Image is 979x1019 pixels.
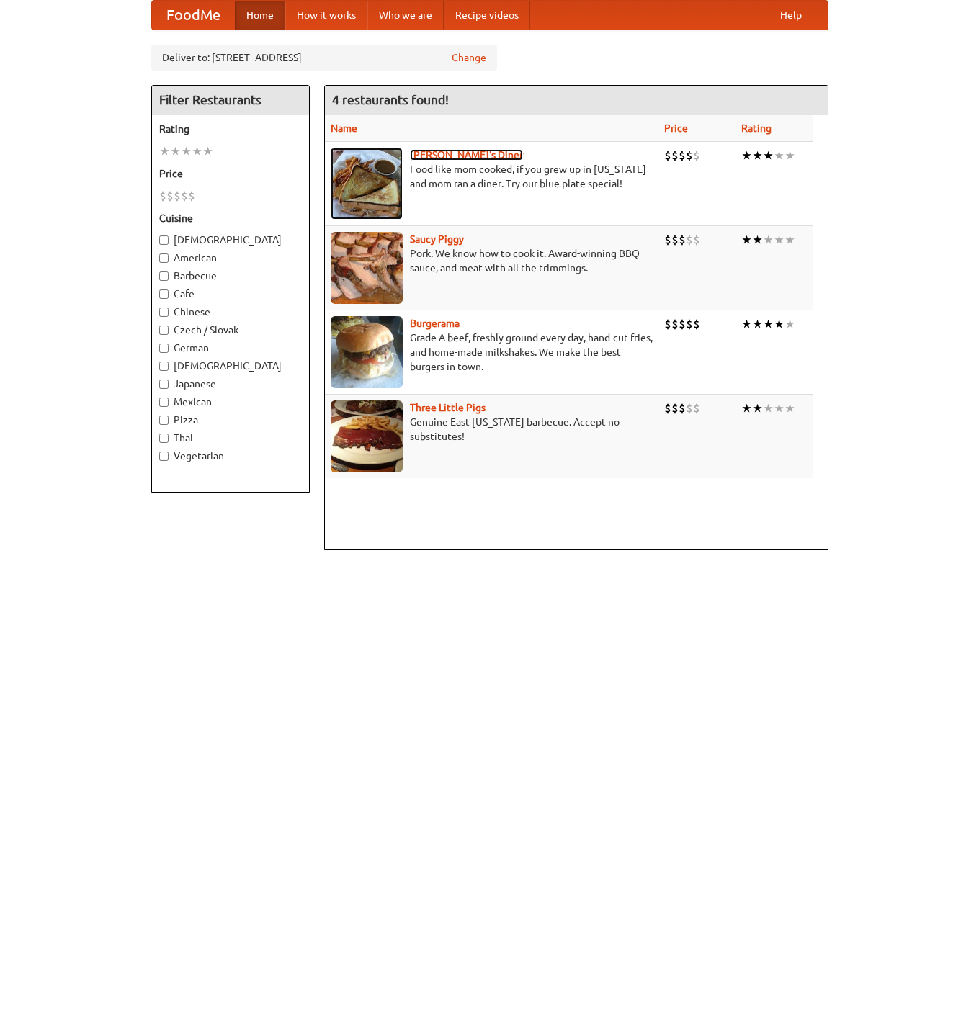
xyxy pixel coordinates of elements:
[159,395,302,409] label: Mexican
[331,415,653,444] p: Genuine East [US_STATE] barbecue. Accept no substitutes!
[159,341,302,355] label: German
[152,1,235,30] a: FoodMe
[331,246,653,275] p: Pork. We know how to cook it. Award-winning BBQ sauce, and meat with all the trimmings.
[784,232,795,248] li: ★
[152,86,309,115] h4: Filter Restaurants
[159,449,302,463] label: Vegetarian
[686,316,693,332] li: $
[774,148,784,163] li: ★
[664,148,671,163] li: $
[784,400,795,416] li: ★
[159,211,302,225] h5: Cuisine
[693,400,700,416] li: $
[763,316,774,332] li: ★
[679,400,686,416] li: $
[181,188,188,204] li: $
[693,148,700,163] li: $
[159,166,302,181] h5: Price
[763,232,774,248] li: ★
[159,271,169,281] input: Barbecue
[331,122,357,134] a: Name
[332,93,449,107] ng-pluralize: 4 restaurants found!
[741,232,752,248] li: ★
[671,316,679,332] li: $
[679,316,686,332] li: $
[686,232,693,248] li: $
[159,233,302,247] label: [DEMOGRAPHIC_DATA]
[188,188,195,204] li: $
[151,45,497,71] div: Deliver to: [STREET_ADDRESS]
[664,316,671,332] li: $
[159,362,169,371] input: [DEMOGRAPHIC_DATA]
[181,143,192,159] li: ★
[664,122,688,134] a: Price
[159,326,169,335] input: Czech / Slovak
[159,452,169,461] input: Vegetarian
[159,380,169,389] input: Japanese
[741,400,752,416] li: ★
[693,316,700,332] li: $
[693,232,700,248] li: $
[763,148,774,163] li: ★
[159,251,302,265] label: American
[784,148,795,163] li: ★
[192,143,202,159] li: ★
[159,143,170,159] li: ★
[170,143,181,159] li: ★
[159,289,169,299] input: Cafe
[774,400,784,416] li: ★
[784,316,795,332] li: ★
[174,188,181,204] li: $
[774,316,784,332] li: ★
[159,413,302,427] label: Pizza
[202,143,213,159] li: ★
[159,344,169,353] input: German
[410,233,464,245] a: Saucy Piggy
[671,148,679,163] li: $
[159,377,302,391] label: Japanese
[159,188,166,204] li: $
[159,287,302,301] label: Cafe
[679,148,686,163] li: $
[159,308,169,317] input: Chinese
[769,1,813,30] a: Help
[664,400,671,416] li: $
[686,400,693,416] li: $
[331,316,403,388] img: burgerama.jpg
[752,400,763,416] li: ★
[235,1,285,30] a: Home
[671,400,679,416] li: $
[452,50,486,65] a: Change
[664,232,671,248] li: $
[159,323,302,337] label: Czech / Slovak
[774,232,784,248] li: ★
[410,402,486,413] a: Three Little Pigs
[752,148,763,163] li: ★
[763,400,774,416] li: ★
[741,122,772,134] a: Rating
[444,1,530,30] a: Recipe videos
[410,318,460,329] a: Burgerama
[166,188,174,204] li: $
[159,122,302,136] h5: Rating
[331,162,653,191] p: Food like mom cooked, if you grew up in [US_STATE] and mom ran a diner. Try our blue plate special!
[159,431,302,445] label: Thai
[159,416,169,425] input: Pizza
[159,434,169,443] input: Thai
[331,331,653,374] p: Grade A beef, freshly ground every day, hand-cut fries, and home-made milkshakes. We make the bes...
[285,1,367,30] a: How it works
[741,316,752,332] li: ★
[741,148,752,163] li: ★
[752,316,763,332] li: ★
[159,269,302,283] label: Barbecue
[331,400,403,472] img: littlepigs.jpg
[410,149,523,161] a: [PERSON_NAME]'s Diner
[679,232,686,248] li: $
[159,398,169,407] input: Mexican
[752,232,763,248] li: ★
[331,232,403,304] img: saucy.jpg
